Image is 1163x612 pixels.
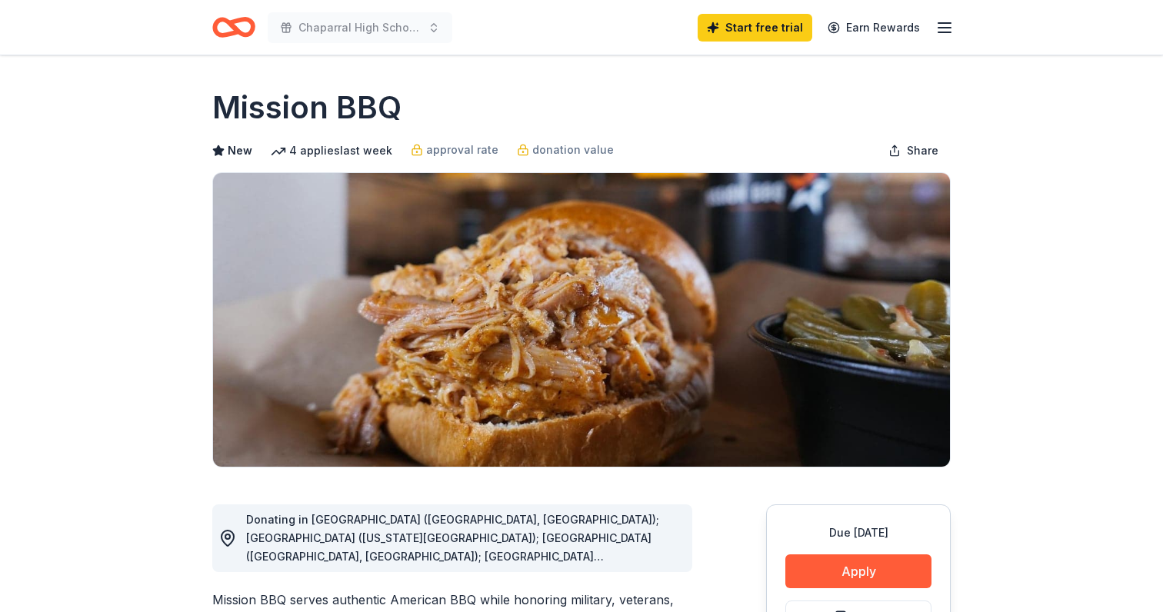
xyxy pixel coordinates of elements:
[785,554,931,588] button: Apply
[785,524,931,542] div: Due [DATE]
[907,141,938,160] span: Share
[411,141,498,159] a: approval rate
[213,173,950,467] img: Image for Mission BBQ
[268,12,452,43] button: Chaparral High School Band Banquet and Silent Auction
[426,141,498,159] span: approval rate
[271,141,392,160] div: 4 applies last week
[228,141,252,160] span: New
[212,86,402,129] h1: Mission BBQ
[298,18,422,37] span: Chaparral High School Band Banquet and Silent Auction
[517,141,614,159] a: donation value
[698,14,812,42] a: Start free trial
[212,9,255,45] a: Home
[532,141,614,159] span: donation value
[876,135,951,166] button: Share
[818,14,929,42] a: Earn Rewards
